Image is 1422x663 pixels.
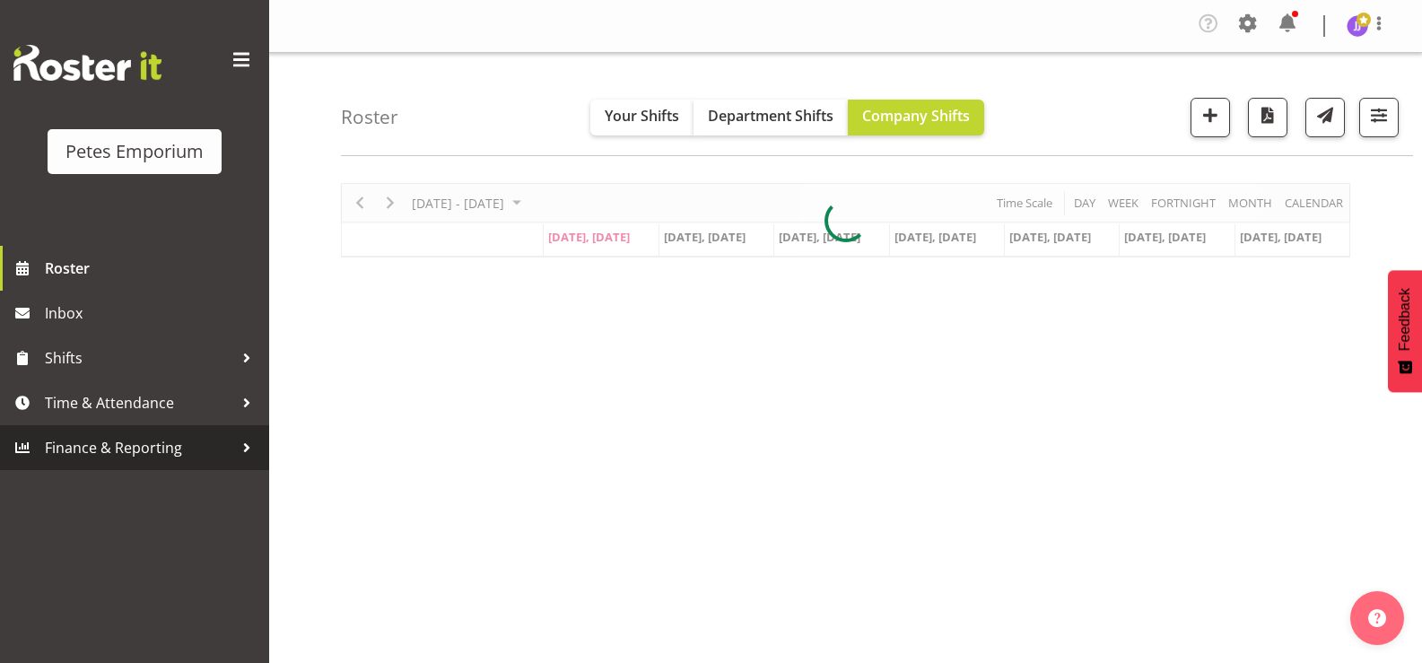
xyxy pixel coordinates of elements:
[1347,15,1368,37] img: janelle-jonkers702.jpg
[45,389,233,416] span: Time & Attendance
[1191,98,1230,137] button: Add a new shift
[1388,270,1422,392] button: Feedback - Show survey
[65,138,204,165] div: Petes Emporium
[45,255,260,282] span: Roster
[862,106,970,126] span: Company Shifts
[45,434,233,461] span: Finance & Reporting
[1248,98,1287,137] button: Download a PDF of the roster according to the set date range.
[341,107,398,127] h4: Roster
[45,300,260,327] span: Inbox
[13,45,161,81] img: Rosterit website logo
[694,100,848,135] button: Department Shifts
[848,100,984,135] button: Company Shifts
[605,106,679,126] span: Your Shifts
[1305,98,1345,137] button: Send a list of all shifts for the selected filtered period to all rostered employees.
[1397,288,1413,351] span: Feedback
[590,100,694,135] button: Your Shifts
[708,106,833,126] span: Department Shifts
[1359,98,1399,137] button: Filter Shifts
[1368,609,1386,627] img: help-xxl-2.png
[45,345,233,371] span: Shifts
